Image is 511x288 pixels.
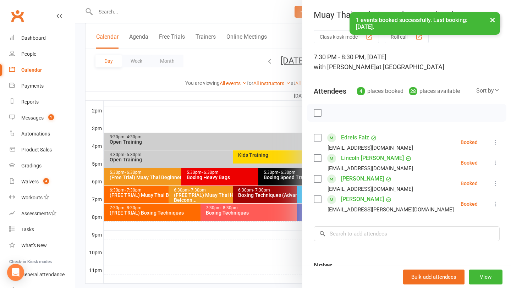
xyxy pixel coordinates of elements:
[9,78,75,94] a: Payments
[9,7,26,25] a: Clubworx
[314,52,500,72] div: 7:30 PM - 8:30 PM, [DATE]
[341,173,384,184] a: [PERSON_NAME]
[461,160,478,165] div: Booked
[328,164,413,173] div: [EMAIL_ADDRESS][DOMAIN_NAME]
[403,270,465,284] button: Bulk add attendees
[48,114,54,120] span: 1
[409,86,460,96] div: places available
[9,222,75,238] a: Tasks
[9,62,75,78] a: Calendar
[21,179,39,184] div: Waivers
[461,181,478,186] div: Booked
[341,132,369,143] a: Edreis Faiz
[43,178,49,184] span: 4
[341,153,404,164] a: Lincoln [PERSON_NAME]
[341,194,384,205] a: [PERSON_NAME]
[21,195,43,200] div: Workouts
[461,140,478,145] div: Booked
[476,86,500,95] div: Sort by
[9,126,75,142] a: Automations
[9,267,75,283] a: General attendance kiosk mode
[486,12,499,27] button: ×
[314,260,333,270] div: Notes
[9,142,75,158] a: Product Sales
[409,87,417,95] div: 28
[314,226,500,241] input: Search to add attendees
[21,147,52,153] div: Product Sales
[21,51,36,57] div: People
[21,35,46,41] div: Dashboard
[350,12,500,35] div: 1 events booked successfully. Last booking: [DATE].
[21,99,39,105] div: Reports
[21,131,50,137] div: Automations
[376,63,444,71] span: at [GEOGRAPHIC_DATA]
[9,206,75,222] a: Assessments
[469,270,502,284] button: View
[357,86,403,96] div: places booked
[9,46,75,62] a: People
[9,174,75,190] a: Waivers 4
[302,10,511,20] div: Muay Thai Techniques (Intermediate)
[328,184,413,194] div: [EMAIL_ADDRESS][DOMAIN_NAME]
[21,115,44,121] div: Messages
[21,272,65,277] div: General attendance
[9,238,75,254] a: What's New
[21,243,47,248] div: What's New
[21,211,56,216] div: Assessments
[328,143,413,153] div: [EMAIL_ADDRESS][DOMAIN_NAME]
[9,94,75,110] a: Reports
[9,190,75,206] a: Workouts
[461,201,478,206] div: Booked
[314,63,376,71] span: with [PERSON_NAME]
[21,227,34,232] div: Tasks
[21,67,42,73] div: Calendar
[21,163,42,168] div: Gradings
[328,205,454,214] div: [EMAIL_ADDRESS][PERSON_NAME][DOMAIN_NAME]
[7,264,24,281] div: Open Intercom Messenger
[21,83,44,89] div: Payments
[9,30,75,46] a: Dashboard
[314,86,346,96] div: Attendees
[9,158,75,174] a: Gradings
[9,110,75,126] a: Messages 1
[357,87,365,95] div: 4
